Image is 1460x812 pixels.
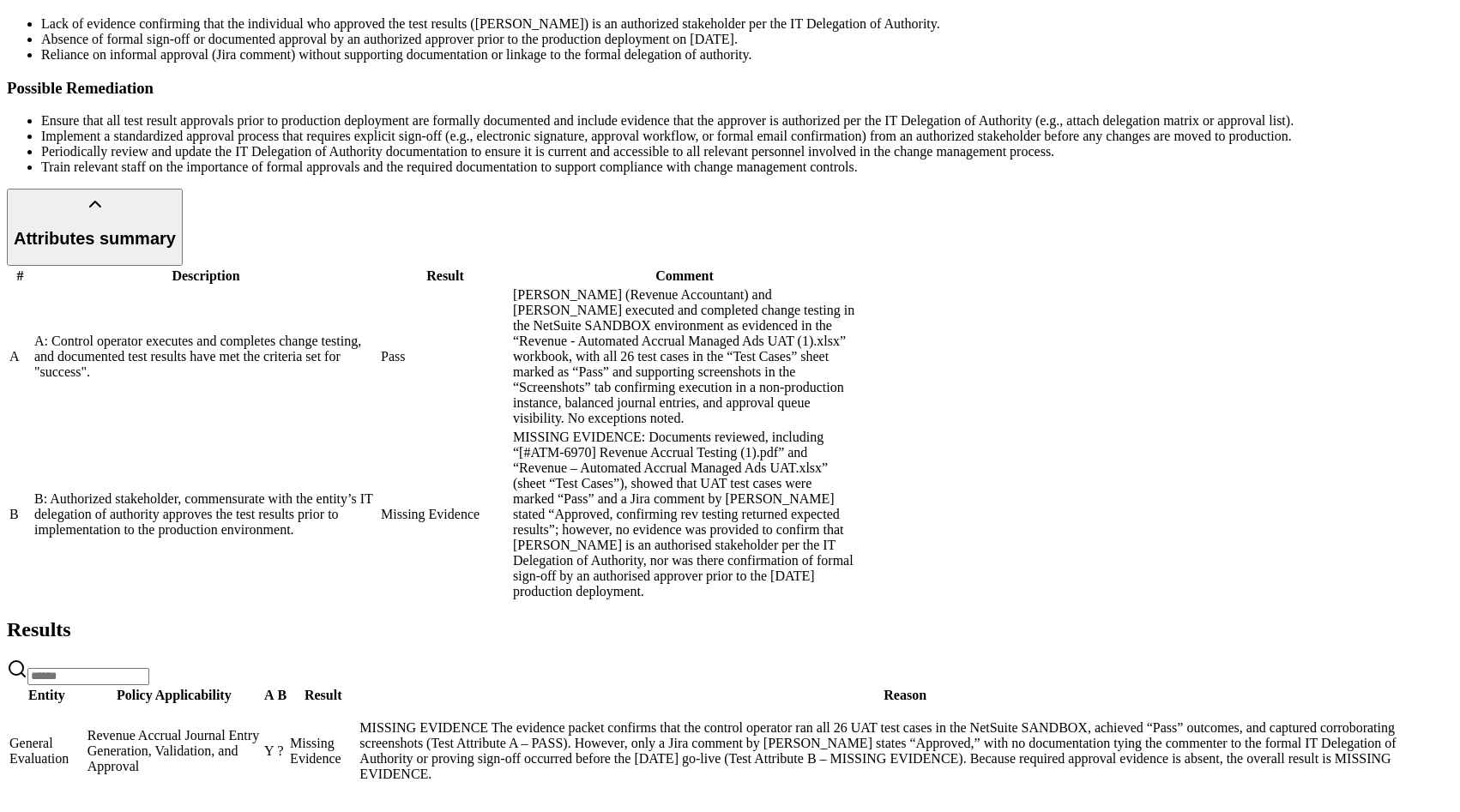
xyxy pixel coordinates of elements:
[513,430,856,599] div: MISSING EVIDENCE: Documents reviewed, including “[#ATM-6970] Revenue Accrual Testing (1).pdf” and...
[41,144,1453,159] li: Periodically review and update the IT Delegation of Authority documentation to ensure it is curre...
[87,728,259,773] span: Revenue Accrual Journal Entry Generation, Validation, and Approval
[14,229,176,249] h2: Attributes summary
[276,687,287,704] th: B
[513,287,856,426] div: [PERSON_NAME] (Revenue Accountant) and [PERSON_NAME] executed and completed change testing in the...
[9,736,84,767] div: General Evaluation
[512,268,857,285] th: Comment
[41,16,1453,32] li: Lack of evidence confirming that the individual who approved the test results ([PERSON_NAME]) is ...
[264,743,275,758] span: Y
[34,334,377,380] div: A: Control operator executes and completes change testing, and documented test results have met t...
[289,687,357,704] th: Result
[277,743,283,758] span: ?
[41,47,1453,63] li: Reliance on informal approval (Jira comment) without supporting documentation or linkage to the f...
[87,687,262,704] th: Policy Applicability
[290,736,356,767] div: Missing Evidence
[41,113,1453,129] li: Ensure that all test result approvals prior to production deployment are formally documented and ...
[41,32,1453,47] li: Absence of formal sign-off or documented approval by an authorized approver prior to the producti...
[359,720,1451,782] p: MISSING EVIDENCE The evidence packet confirms that the control operator ran all 26 UAT test cases...
[41,159,1453,175] li: Train relevant staff on the importance of formal approvals and the required documentation to supp...
[381,507,480,521] span: Missing Evidence
[381,349,405,364] span: Pass
[9,268,32,285] th: #
[263,687,275,704] th: A
[380,268,510,285] th: Result
[7,189,183,265] button: Attributes summary
[41,129,1453,144] li: Implement a standardized approval process that requires explicit sign-off (e.g., electronic signa...
[7,618,1453,641] h2: Results
[7,79,1453,98] h3: Possible Remediation
[359,687,1451,704] th: Reason
[34,491,377,538] div: B: Authorized stakeholder, commensurate with the entity’s IT delegation of authority approves the...
[9,687,85,704] th: Entity
[33,268,378,285] th: Description
[9,286,32,427] td: A
[9,429,32,600] td: B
